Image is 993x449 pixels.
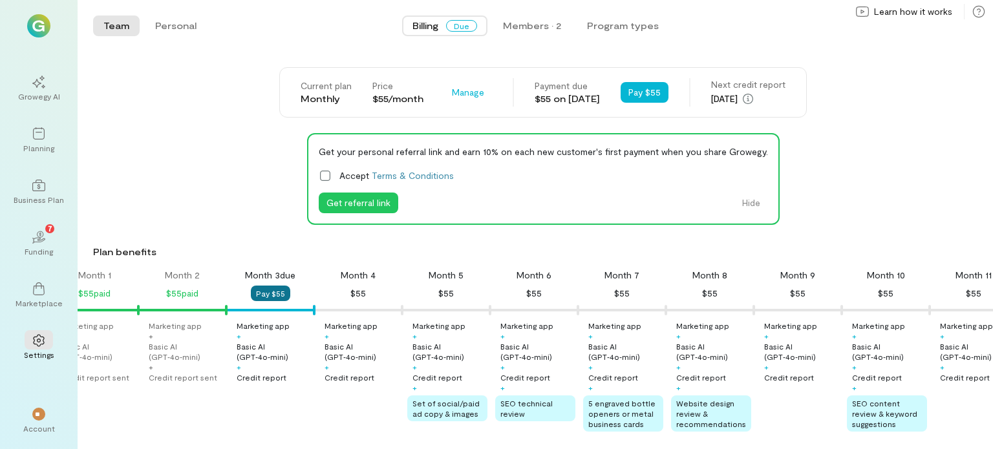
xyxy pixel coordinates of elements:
div: Marketing app [149,320,202,331]
button: Pay $55 [621,82,668,103]
div: Basic AI (GPT‑4o‑mini) [61,341,136,362]
div: $55 on [DATE] [535,92,600,105]
div: Credit report [325,372,374,382]
span: Manage [452,86,484,99]
div: Credit report [940,372,990,382]
div: Next credit report [711,78,785,91]
div: + [852,382,857,393]
div: $55/month [372,92,423,105]
div: Basic AI (GPT‑4o‑mini) [237,341,312,362]
div: $55 [526,286,542,301]
button: Personal [145,16,207,36]
div: + [412,331,417,341]
span: SEO content review & keyword suggestions [852,399,917,428]
button: Program types [577,16,669,36]
a: Marketplace [16,272,62,318]
div: Credit report [852,372,902,382]
div: + [149,362,153,372]
div: Basic AI (GPT‑4o‑mini) [852,341,927,362]
div: Members · 2 [503,19,561,32]
span: SEO technical review [500,399,553,418]
div: $55 [614,286,630,301]
div: Basic AI (GPT‑4o‑mini) [325,341,400,362]
span: Learn how it works [874,5,952,18]
div: [DATE] [711,91,785,107]
div: Credit report [237,372,286,382]
div: Basic AI (GPT‑4o‑mini) [764,341,839,362]
div: + [325,362,329,372]
div: Credit report [588,372,638,382]
button: BillingDue [402,16,487,36]
div: Marketing app [764,320,817,331]
div: + [412,362,417,372]
div: Business Plan [14,194,64,205]
div: Basic AI (GPT‑4o‑mini) [676,341,751,362]
div: Planning [23,143,54,153]
button: Manage [444,82,492,103]
div: + [940,331,945,341]
div: Marketing app [676,320,729,331]
div: + [412,382,417,393]
div: Monthly [301,92,352,105]
button: Team [93,16,140,36]
div: Month 1 [78,269,111,282]
div: Get your personal referral link and earn 10% on each new customer's first payment when you share ... [319,145,768,158]
div: + [940,362,945,372]
div: Current plan [301,79,352,92]
div: Marketing app [940,320,993,331]
div: + [588,382,593,393]
div: + [852,331,857,341]
div: Marketing app [61,320,114,331]
div: + [676,362,681,372]
span: Due [446,20,477,32]
div: $55 [350,286,366,301]
div: Price [372,79,423,92]
a: Business Plan [16,169,62,215]
div: Credit report sent [149,372,217,382]
div: + [588,331,593,341]
div: + [764,331,769,341]
div: + [149,331,153,341]
div: Marketing app [588,320,641,331]
div: Month 5 [429,269,464,282]
div: Credit report [412,372,462,382]
button: Members · 2 [493,16,571,36]
div: Credit report sent [61,372,129,382]
div: Month 10 [867,269,905,282]
div: Month 3 due [245,269,295,282]
div: Marketing app [237,320,290,331]
div: Marketing app [412,320,465,331]
div: $55 paid [78,286,111,301]
a: Settings [16,324,62,370]
div: Month 6 [517,269,551,282]
div: $55 [438,286,454,301]
div: Marketplace [16,298,63,308]
div: Funding [25,246,53,256]
div: $55 [790,286,806,301]
div: Basic AI (GPT‑4o‑mini) [500,341,575,362]
div: Month 4 [341,269,376,282]
div: Credit report [676,372,726,382]
a: Growegy AI [16,65,62,112]
div: Month 2 [165,269,200,282]
div: + [500,382,505,393]
div: + [237,362,241,372]
span: 7 [48,222,52,234]
div: + [325,331,329,341]
div: + [764,362,769,372]
div: + [500,362,505,372]
div: Growegy AI [18,91,60,101]
div: Account [23,423,55,433]
button: Get referral link [319,193,398,213]
div: + [500,331,505,341]
div: Month 7 [604,269,639,282]
button: Hide [734,193,768,213]
button: Pay $55 [251,286,290,301]
span: 5 engraved bottle openers or metal business cards [588,399,656,428]
div: + [588,362,593,372]
span: Accept [339,169,454,182]
div: Plan benefits [93,245,988,258]
div: Month 8 [692,269,727,282]
div: + [852,362,857,372]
